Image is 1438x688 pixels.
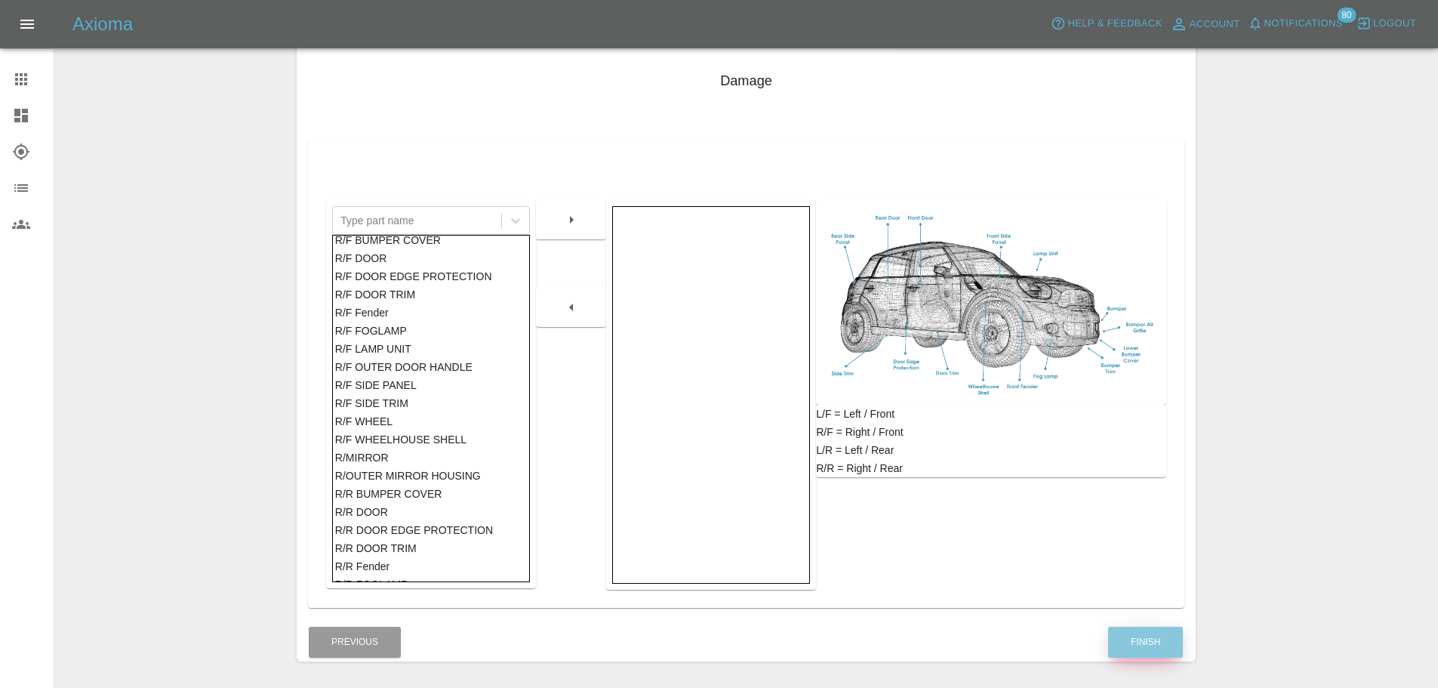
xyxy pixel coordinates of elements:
[335,503,528,521] div: R/R DOOR
[335,285,528,304] div: R/F DOOR TRIM
[1337,8,1356,23] span: 80
[335,430,528,449] div: R/F WHEELHOUSE SHELL
[335,249,528,267] div: R/F DOOR
[1166,12,1244,36] a: Account
[335,485,528,503] div: R/R BUMPER COVER
[72,12,133,36] h5: Axioma
[335,376,528,394] div: R/F SIDE PANEL
[1067,15,1162,32] span: Help & Feedback
[1190,16,1240,33] span: Account
[335,267,528,285] div: R/F DOOR EDGE PROTECTION
[335,467,528,485] div: R/OUTER MIRROR HOUSING
[335,412,528,430] div: R/F WHEEL
[335,394,528,412] div: R/F SIDE TRIM
[9,6,45,42] button: Open drawer
[1244,12,1347,35] button: Notifications
[335,521,528,539] div: R/R DOOR EDGE PROTECTION
[816,405,1166,477] div: L/F = Left / Front R/F = Right / Front L/R = Left / Rear R/R = Right / Rear
[335,231,528,249] div: R/F BUMPER COVER
[335,449,528,467] div: R/MIRROR
[1353,12,1420,35] button: Logout
[335,557,528,575] div: R/R Fender
[309,627,401,658] button: Previous
[1047,12,1165,35] button: Help & Feedback
[335,575,528,594] div: R/R FOGLAMP
[822,206,1160,400] img: car
[308,71,1184,91] h4: Damage
[335,358,528,376] div: R/F OUTER DOOR HANDLE
[1373,15,1416,32] span: Logout
[335,304,528,322] div: R/F Fender
[1108,627,1183,658] button: Finish
[335,340,528,358] div: R/F LAMP UNIT
[335,539,528,557] div: R/R DOOR TRIM
[335,322,528,340] div: R/F FOGLAMP
[1264,15,1343,32] span: Notifications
